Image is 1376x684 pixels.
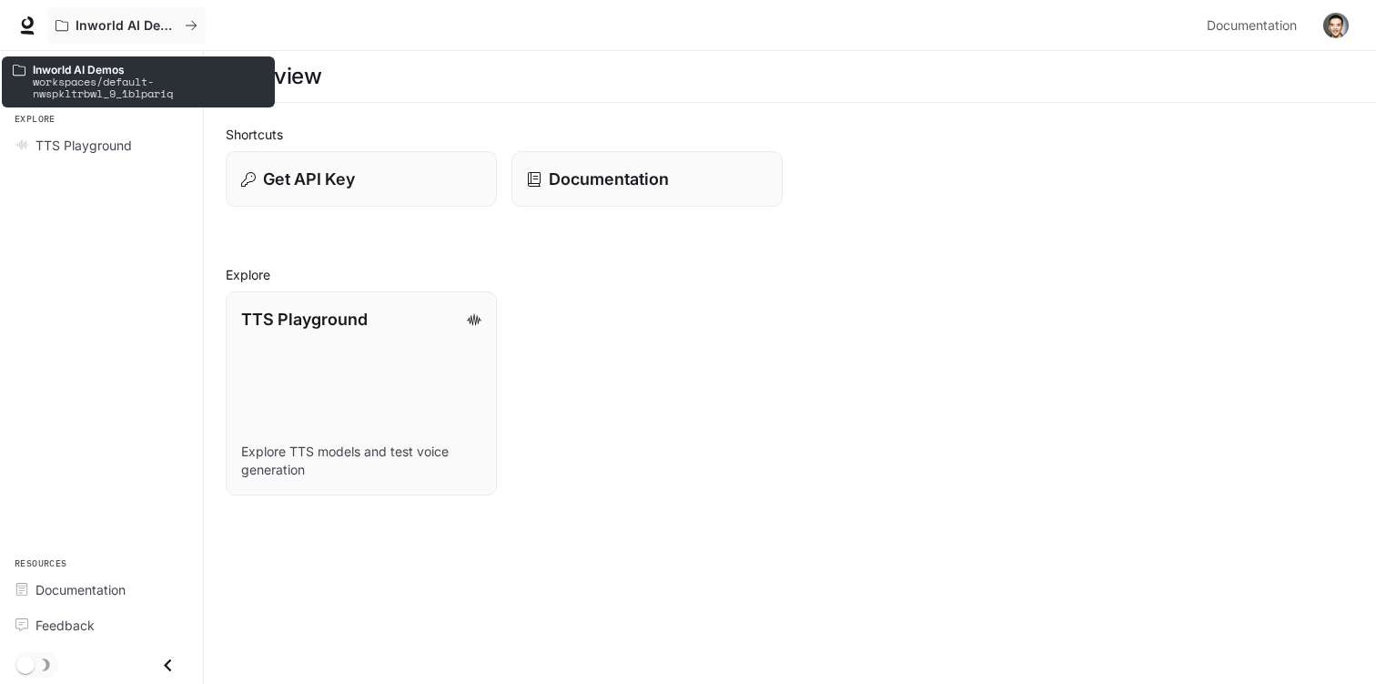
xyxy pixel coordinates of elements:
p: Inworld AI Demos [76,18,177,34]
a: TTS PlaygroundExplore TTS models and test voice generation [226,291,497,495]
p: Explore TTS models and test voice generation [241,443,481,479]
h2: Explore [226,265,1354,284]
a: Documentation [7,574,196,606]
button: Get API Key [226,151,497,207]
p: TTS Playground [241,307,368,332]
span: Dark mode toggle [16,654,35,674]
span: TTS Playground [35,136,132,155]
p: Documentation [549,167,669,191]
img: User avatar [1323,13,1349,38]
a: Documentation [1199,7,1310,44]
button: All workspaces [47,7,206,44]
p: workspaces/default-nwspkltrbwl_9_1blpariq [33,76,264,99]
a: TTS Playground [7,129,196,161]
h2: Shortcuts [226,125,1354,144]
button: Close drawer [147,647,188,684]
span: Feedback [35,616,95,635]
a: Feedback [7,609,196,641]
span: Documentation [1207,15,1297,37]
span: Documentation [35,580,126,599]
button: User avatar [1318,7,1354,44]
p: Inworld AI Demos [33,64,264,76]
a: Documentation [511,151,783,207]
p: Get API Key [263,167,355,191]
